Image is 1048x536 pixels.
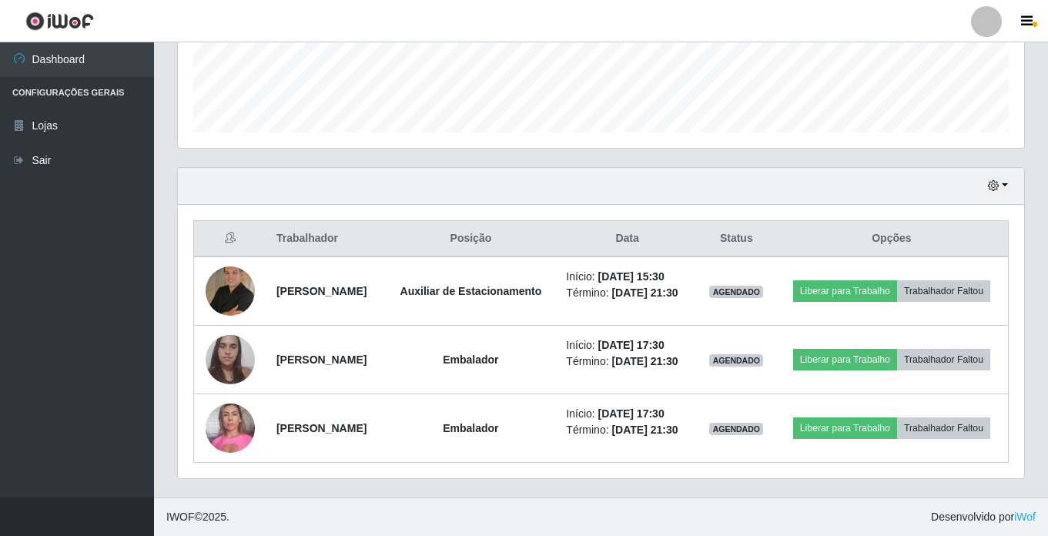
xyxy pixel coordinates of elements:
li: Término: [566,422,688,438]
button: Liberar para Trabalho [793,417,897,439]
time: [DATE] 17:30 [598,339,665,351]
li: Término: [566,353,688,370]
img: 1679057425949.jpeg [206,266,255,316]
button: Trabalhador Faltou [897,280,990,302]
a: iWof [1014,511,1036,523]
span: Desenvolvido por [931,509,1036,525]
button: Liberar para Trabalho [793,280,897,302]
strong: Auxiliar de Estacionamento [400,285,542,297]
img: CoreUI Logo [25,12,94,31]
th: Posição [384,221,557,257]
button: Trabalhador Faltou [897,417,990,439]
time: [DATE] 21:30 [611,355,678,367]
span: IWOF [166,511,195,523]
time: [DATE] 17:30 [598,407,665,420]
th: Data [557,221,697,257]
th: Status [698,221,775,257]
span: © 2025 . [166,509,229,525]
strong: Embalador [443,353,498,366]
strong: Embalador [443,422,498,434]
time: [DATE] 21:30 [611,286,678,299]
span: AGENDADO [709,423,763,435]
li: Término: [566,285,688,301]
time: [DATE] 21:30 [611,424,678,436]
time: [DATE] 15:30 [598,270,665,283]
img: 1734444279146.jpeg [206,327,255,392]
strong: [PERSON_NAME] [276,422,367,434]
strong: [PERSON_NAME] [276,285,367,297]
li: Início: [566,406,688,422]
button: Liberar para Trabalho [793,349,897,370]
li: Início: [566,269,688,285]
strong: [PERSON_NAME] [276,353,367,366]
span: AGENDADO [709,354,763,367]
button: Trabalhador Faltou [897,349,990,370]
th: Opções [775,221,1009,257]
li: Início: [566,337,688,353]
img: 1689780238947.jpeg [206,395,255,461]
th: Trabalhador [267,221,385,257]
span: AGENDADO [709,286,763,298]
